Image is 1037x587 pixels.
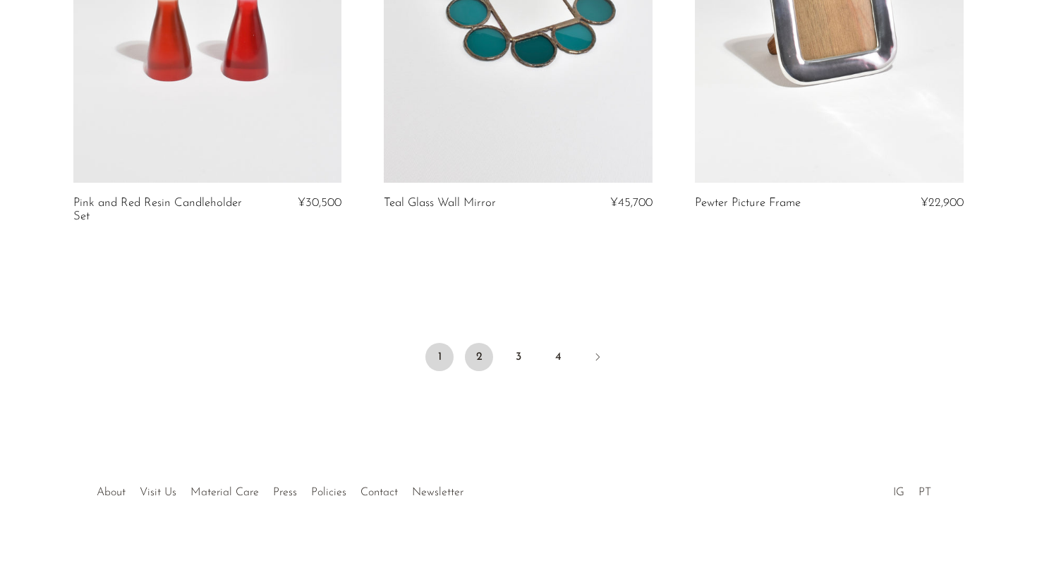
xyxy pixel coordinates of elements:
a: Pink and Red Resin Candleholder Set [73,197,253,223]
a: Material Care [190,487,259,498]
a: 2 [465,343,493,371]
a: Pewter Picture Frame [695,197,801,210]
a: Visit Us [140,487,176,498]
a: Teal Glass Wall Mirror [384,197,496,210]
a: PT [918,487,931,498]
a: 3 [504,343,533,371]
a: About [97,487,126,498]
a: IG [893,487,904,498]
a: Press [273,487,297,498]
span: ¥45,700 [610,197,653,209]
a: 4 [544,343,572,371]
span: 1 [425,343,454,371]
ul: Social Medias [886,476,938,502]
a: Contact [360,487,398,498]
a: Next [583,343,612,374]
span: ¥22,900 [921,197,964,209]
ul: Quick links [90,476,471,502]
span: ¥30,500 [298,197,341,209]
a: Policies [311,487,346,498]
